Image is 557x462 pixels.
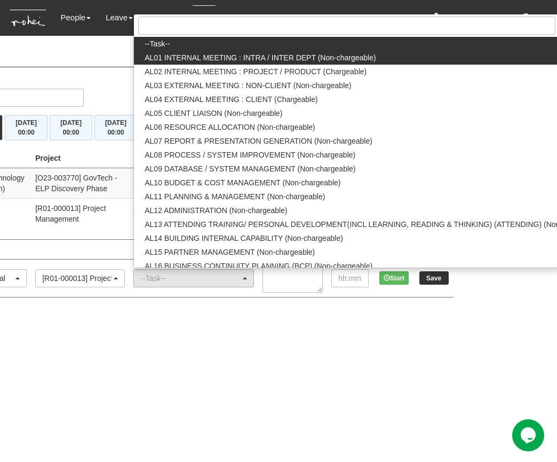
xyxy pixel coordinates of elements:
input: Save [419,271,449,285]
span: AL01 INTERNAL MEETING : INTRA / INTER DEPT (Non-chargeable) [145,52,376,63]
iframe: chat widget [512,419,546,451]
span: AL07 REPORT & PRESENTATION GENERATION (Non-chargeable) [145,136,372,146]
span: AL14 BUILDING INTERNAL CAPABILITY (Non-chargeable) [145,233,343,244]
a: Time [193,5,216,30]
span: AL08 PROCESS / SYSTEM IMPROVEMENT (Non-chargeable) [145,150,355,160]
span: AL05 CLIENT LIAISON (Non-chargeable) [145,108,282,119]
input: Search [138,17,555,35]
span: AL10 BUDGET & COST MANAGEMENT (Non-chargeable) [145,177,340,188]
a: e-Learning [345,5,389,30]
button: --Task-- [133,269,254,287]
td: AL01 INTERNAL MEETING : INTRA / INTER DEPT (Non-chargeable) [129,198,258,239]
td: PM01 PRE-PROGRAM (Chargeable) [129,168,258,198]
span: AL15 PARTNER MANAGEMENT (Non-chargeable) [145,247,315,257]
button: [R01-000013] Project Management [35,269,125,287]
span: AL12 ADMINISTRATION (Non-chargeable) [145,205,287,216]
button: [DATE]00:00 [5,115,47,140]
div: --Task-- [140,273,241,284]
span: 00:00 [18,129,35,136]
span: --Task-- [145,38,170,49]
span: 00:00 [108,129,124,136]
div: [R01-000013] Project Management [42,273,112,284]
input: hh:mm [331,269,369,287]
a: Training [297,5,331,30]
button: Start [379,271,409,285]
span: AL09 DATABASE / SYSTEM MANAGEMENT (Non-chargeable) [145,163,355,174]
td: [O23-003770] GovTech - ELP Discovery Phase [31,168,129,198]
span: AL04 EXTERNAL MEETING : CLIENT (Chargeable) [145,94,317,105]
a: Leave [106,5,133,30]
span: 00:00 [63,129,79,136]
th: Project [31,148,129,168]
span: AL11 PLANNING & MANAGEMENT (Non-chargeable) [145,191,325,202]
a: Claims [148,5,178,30]
span: AL02 INTERNAL MEETING : PROJECT / PRODUCT (Chargeable) [145,66,367,77]
a: People [60,5,91,30]
span: AL16 BUSINESS CONTINUITY PLANNING (BCP) (Non-chargeable) [145,261,372,271]
a: Performance [230,5,282,30]
span: AL06 RESOURCE ALLOCATION (Non-chargeable) [145,122,315,132]
button: [DATE]00:00 [50,115,92,140]
th: Project Task [129,148,258,168]
a: [PERSON_NAME] [432,5,508,30]
button: [DATE]00:00 [94,115,137,140]
span: AL03 EXTERNAL MEETING : NON-CLIENT (Non-chargeable) [145,80,351,91]
td: [R01-000013] Project Management [31,198,129,239]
